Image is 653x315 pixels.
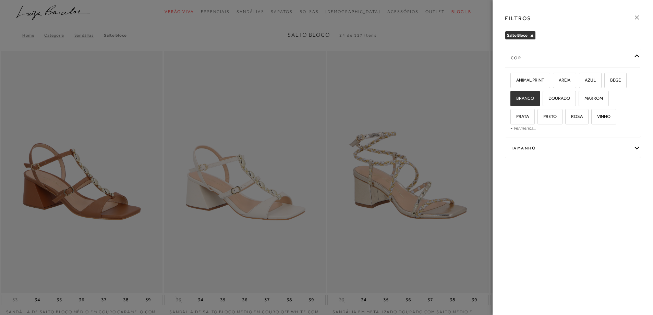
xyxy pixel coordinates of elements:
input: BRANCO [509,96,516,103]
span: ROSA [566,114,583,119]
span: VINHO [592,114,610,119]
div: cor [505,49,640,67]
button: Salto Bloco Close [530,33,534,38]
input: DOURADO [542,96,548,103]
div: Tamanho [505,139,640,157]
input: AZUL [578,78,585,85]
input: MARROM [578,96,584,103]
span: Salto Bloco [507,33,528,38]
span: MARROM [579,96,603,101]
input: BEGE [603,78,610,85]
a: Ver menos... [513,125,536,131]
input: PRETO [536,114,543,121]
span: BEGE [605,77,621,83]
input: VINHO [590,114,597,121]
input: AREIA [552,78,559,85]
span: AREIA [554,77,570,83]
span: ANIMAL PRINT [511,77,544,83]
span: - [510,125,512,131]
span: PRATA [511,114,529,119]
h3: FILTROS [505,14,531,22]
input: ANIMAL PRINT [509,78,516,85]
input: ROSA [564,114,571,121]
span: DOURADO [543,96,570,101]
span: BRANCO [511,96,534,101]
input: PRATA [509,114,516,121]
span: AZUL [580,77,596,83]
span: PRETO [538,114,557,119]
